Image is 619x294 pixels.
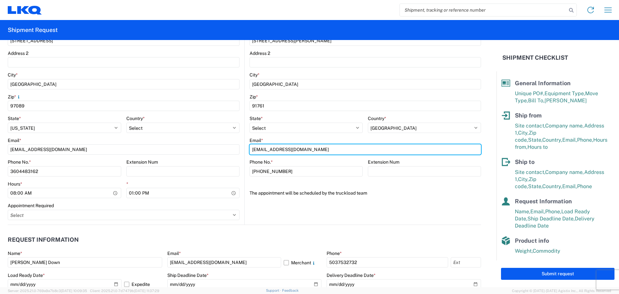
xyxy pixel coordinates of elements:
[528,137,542,143] span: State,
[250,116,263,121] label: State
[515,90,545,96] span: Unique PO#,
[250,137,263,143] label: Email
[250,159,273,165] label: Phone No.
[515,248,533,254] span: Weight,
[545,123,584,129] span: Company name,
[577,137,593,143] span: Phone,
[282,289,299,292] a: Feedback
[502,54,568,62] h2: Shipment Checklist
[545,90,585,96] span: Equipment Type,
[528,97,545,104] span: Bill To,
[501,268,614,280] button: Submit request
[515,169,545,175] span: Site contact,
[518,130,529,136] span: City,
[8,159,31,165] label: Phone No.
[61,289,87,293] span: [DATE] 10:09:35
[528,183,542,189] span: State,
[545,97,587,104] span: [PERSON_NAME]
[562,183,577,189] span: Email,
[167,272,209,278] label: Ship Deadline Date
[527,216,575,222] span: Ship Deadline Date,
[124,279,162,289] label: Expedite
[8,250,22,256] label: Name
[451,257,481,268] input: Ext
[266,289,282,292] a: Support
[8,181,22,187] label: Hours
[515,158,535,165] span: Ship to
[250,50,270,56] label: Address 2
[518,176,529,182] span: City,
[8,94,21,100] label: Zip
[8,289,87,293] span: Server: 2025.21.0-769a9a7b8c3
[8,72,18,78] label: City
[90,289,159,293] span: Client: 2025.21.0-7d7479b
[577,183,592,189] span: Phone
[542,183,562,189] span: Country,
[542,137,562,143] span: Country,
[126,159,158,165] label: Extension Num
[8,237,79,243] h2: Request Information
[8,203,54,208] label: Appointment Required
[512,288,611,294] span: Copyright © [DATE]-[DATE] Agistix Inc., All Rights Reserved
[515,208,530,215] span: Name,
[368,116,386,121] label: Country
[527,144,548,150] span: Hours to
[545,208,561,215] span: Phone,
[545,169,584,175] span: Company name,
[126,116,145,121] label: Country
[8,116,21,121] label: State
[250,94,258,100] label: Zip
[562,137,577,143] span: Email,
[250,72,260,78] label: City
[134,289,159,293] span: [DATE] 11:37:29
[167,250,181,256] label: Email
[515,237,549,244] span: Product info
[250,188,367,198] label: The appointment will be scheduled by the truckload team
[515,198,572,205] span: Request Information
[327,250,342,256] label: Phone
[8,137,21,143] label: Email
[515,80,571,86] span: General Information
[284,257,322,268] label: Merchant
[8,50,28,56] label: Address 2
[515,123,545,129] span: Site contact,
[368,159,399,165] label: Extension Num
[533,248,560,254] span: Commodity
[515,112,542,119] span: Ship from
[327,272,376,278] label: Delivery Deadline Date
[8,26,58,34] h2: Shipment Request
[530,208,545,215] span: Email,
[400,4,567,16] input: Shipment, tracking or reference number
[8,272,45,278] label: Load Ready Date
